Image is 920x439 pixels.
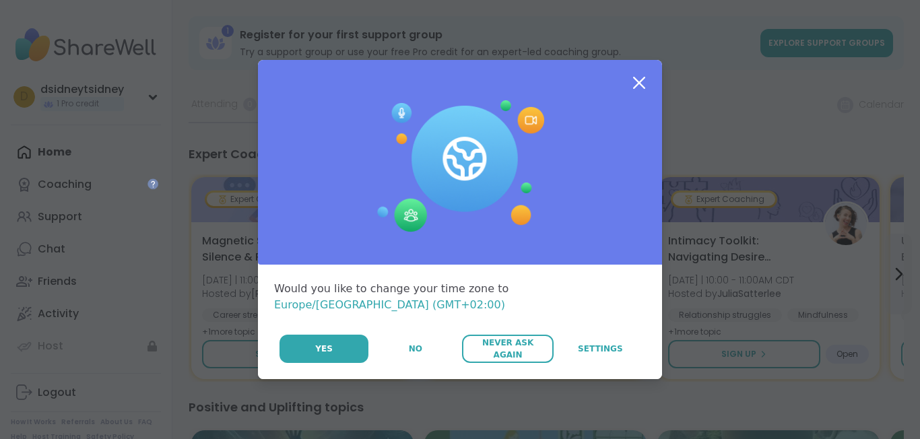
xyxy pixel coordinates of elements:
[409,343,422,355] span: No
[376,100,544,232] img: Session Experience
[370,335,461,363] button: No
[462,335,553,363] button: Never Ask Again
[274,298,505,311] span: Europe/[GEOGRAPHIC_DATA] (GMT+02:00)
[469,337,546,361] span: Never Ask Again
[274,281,646,313] div: Would you like to change your time zone to
[280,335,368,363] button: Yes
[555,335,646,363] a: Settings
[315,343,333,355] span: Yes
[147,178,158,189] iframe: Spotlight
[578,343,623,355] span: Settings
